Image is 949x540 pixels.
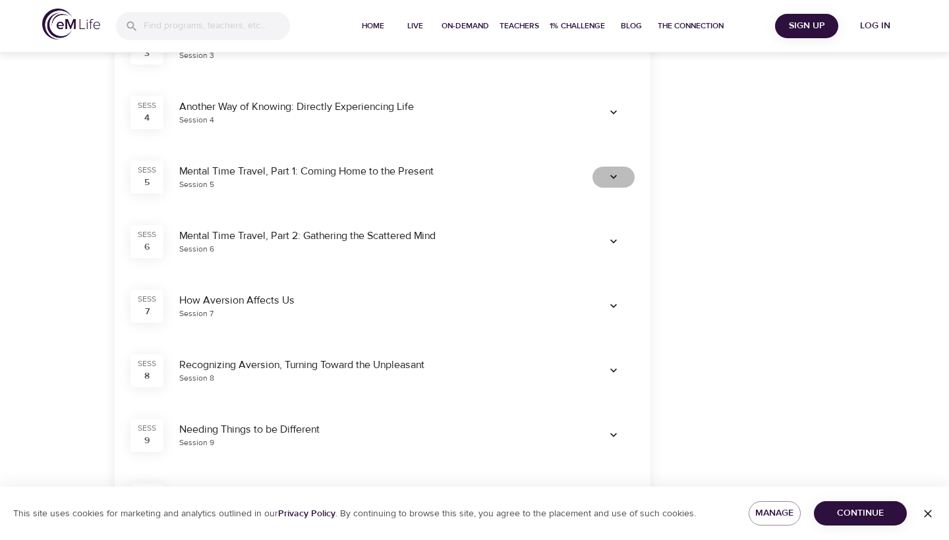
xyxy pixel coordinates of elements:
[179,358,577,373] div: Recognizing Aversion, Turning Toward the Unpleasant
[844,14,907,38] button: Log in
[144,434,150,447] div: 9
[138,100,156,111] div: SESS
[824,505,896,522] span: Continue
[138,294,156,305] div: SESS
[500,19,539,33] span: Teachers
[179,373,214,384] div: Session 8
[278,508,335,520] a: Privacy Policy
[399,19,431,33] span: Live
[179,293,577,308] div: How Aversion Affects Us
[144,176,150,189] div: 5
[179,437,214,448] div: Session 9
[179,229,577,244] div: Mental Time Travel, Part 2: Gathering the Scattered Mind
[179,244,215,255] div: Session 6
[179,99,577,115] div: Another Way of Knowing: Directly Experiencing Life
[144,240,150,254] div: 6
[780,18,833,34] span: Sign Up
[138,229,156,240] div: SESS
[144,47,150,60] div: 3
[145,305,150,318] div: 7
[179,164,577,179] div: Mental Time Travel, Part 1: Coming Home to the Present
[357,19,389,33] span: Home
[550,19,605,33] span: 1% Challenge
[749,501,801,526] button: Manage
[179,179,214,190] div: Session 5
[179,115,214,126] div: Session 4
[144,111,150,124] div: 4
[179,50,214,61] div: Session 3
[775,14,838,38] button: Sign Up
[138,358,156,369] div: SESS
[138,165,156,176] div: SESS
[616,19,647,33] span: Blog
[144,369,150,383] div: 8
[658,19,724,33] span: The Connection
[138,423,156,434] div: SESS
[814,501,907,526] button: Continue
[42,9,100,40] img: logo
[179,422,577,437] div: Needing Things to be Different
[442,19,489,33] span: On-Demand
[849,18,902,34] span: Log in
[179,308,214,319] div: Session 7
[759,505,790,522] span: Manage
[144,12,290,40] input: Find programs, teachers, etc...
